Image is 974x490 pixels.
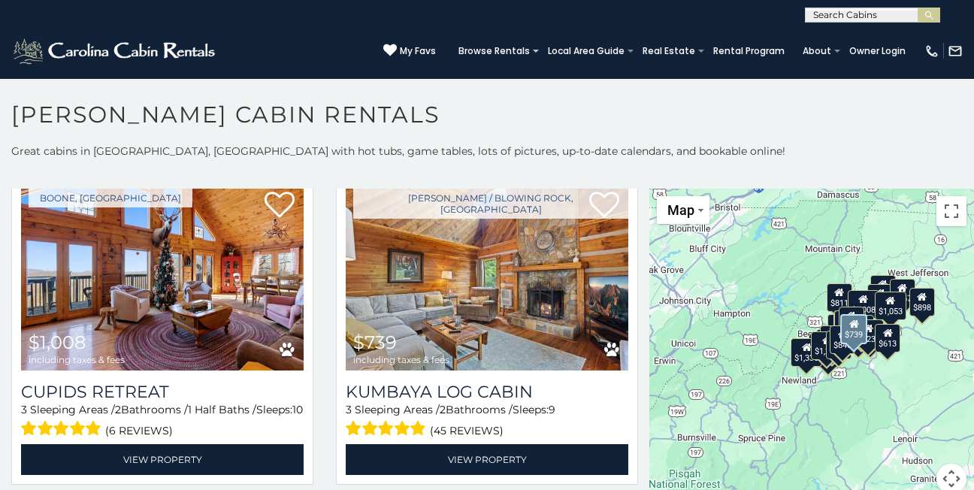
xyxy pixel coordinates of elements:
span: 2 [115,403,121,416]
a: Cupids Retreat [21,382,304,402]
div: $1,335 [791,338,822,367]
img: Kumbaya Log Cabin [346,181,628,371]
span: My Favs [400,44,436,58]
a: View Property [21,444,304,475]
span: including taxes & fees [353,355,449,364]
div: $782 [870,275,896,304]
a: Cupids Retreat $1,008 including taxes & fees [21,181,304,371]
span: (6 reviews) [105,421,173,440]
a: Boone, [GEOGRAPHIC_DATA] [29,189,192,207]
span: $1,008 [29,331,86,353]
div: $613 [875,324,900,352]
img: White-1-2.png [11,36,219,66]
img: phone-regular-white.png [924,44,939,59]
span: 1 Half Baths / [188,403,256,416]
a: Browse Rentals [451,41,537,62]
span: Map [667,202,694,218]
a: View Property [346,444,628,475]
a: Kumbaya Log Cabin $739 including taxes & fees [346,181,628,371]
div: Sleeping Areas / Bathrooms / Sleeps: [346,402,628,440]
div: $845 [830,325,855,354]
a: Add to favorites [265,190,295,222]
span: 9 [549,403,555,416]
span: 3 [21,403,27,416]
a: My Favs [383,44,436,59]
span: including taxes & fees [29,355,125,364]
div: $898 [909,288,935,316]
div: $1,270 [811,331,842,360]
span: 10 [292,403,303,416]
button: Toggle fullscreen view [936,196,966,226]
a: Kumbaya Log Cabin [346,382,628,402]
div: $870 [826,331,851,359]
img: mail-regular-white.png [948,44,963,59]
span: $739 [353,331,397,353]
img: Cupids Retreat [21,181,304,371]
div: $739 [840,314,867,344]
div: Sleeping Areas / Bathrooms / Sleeps: [21,402,304,440]
div: $1,008 [848,290,879,319]
span: 3 [346,403,352,416]
div: $967 [890,279,915,307]
a: [PERSON_NAME] / Blowing Rock, [GEOGRAPHIC_DATA] [353,189,628,219]
a: Local Area Guide [540,41,632,62]
span: 2 [440,403,446,416]
div: $957 [839,307,864,335]
div: $1,233 [852,319,884,348]
a: Real Estate [635,41,703,62]
button: Change map style [657,196,709,224]
div: $602 [867,284,893,313]
a: Rental Program [706,41,792,62]
div: $1,053 [875,292,906,320]
span: (45 reviews) [430,421,504,440]
a: Owner Login [842,41,913,62]
div: $811 [827,283,852,312]
a: About [795,41,839,62]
